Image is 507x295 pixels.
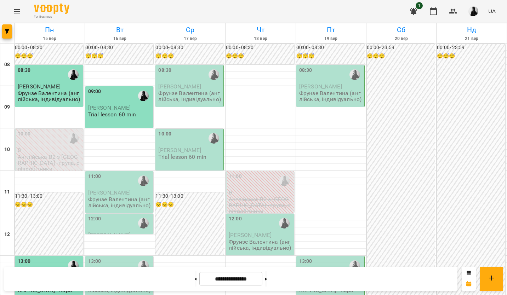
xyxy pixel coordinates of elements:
[299,83,342,90] span: [PERSON_NAME]
[15,201,83,209] h6: 😴😴😴
[226,44,294,52] h6: 00:00 - 08:30
[437,44,505,52] h6: 00:00 - 23:59
[155,52,224,60] h6: 😴😴😴
[297,35,365,42] h6: 19 вер
[488,7,496,15] span: UA
[155,192,224,200] h6: 11:30 - 13:00
[468,6,478,16] img: a8a45f5fed8cd6bfe970c81335813bd9.jpg
[86,24,154,35] h6: Вт
[88,232,131,238] span: [PERSON_NAME]
[367,44,435,52] h6: 00:00 - 23:59
[88,104,131,111] span: [PERSON_NAME]
[485,5,499,18] button: UA
[299,90,363,103] p: Фрунзе Валентина (англійська, індивідуально)
[4,103,10,111] h6: 09
[209,69,219,80] img: Фрунзе Валентина Сергіївна (а)
[88,196,152,209] p: Фрунзе Валентина (англійська, індивідуально)
[158,66,171,74] label: 08:30
[156,24,224,35] h6: Ср
[297,24,365,35] h6: Пт
[16,24,84,35] h6: Пн
[138,218,149,229] img: Фрунзе Валентина Сергіївна (а)
[88,258,101,265] label: 13:00
[18,83,61,90] span: [PERSON_NAME]
[88,215,101,223] label: 12:00
[227,35,295,42] h6: 18 вер
[296,44,365,52] h6: 00:00 - 08:30
[16,35,84,42] h6: 15 вер
[296,52,365,60] h6: 😴😴😴
[15,192,83,200] h6: 11:30 - 13:00
[138,91,149,101] img: Фрунзе Валентина Сергіївна (а)
[438,35,506,42] h6: 21 вер
[18,258,31,265] label: 13:00
[367,52,435,60] h6: 😴😴😴
[18,154,81,172] p: Англійська В2 з [GEOGRAPHIC_DATA] - група, співробітники
[349,260,360,271] img: Фрунзе Валентина Сергіївна (а)
[349,69,360,80] div: Фрунзе Валентина Сергіївна (а)
[158,90,222,103] p: Фрунзе Валентина (англійська, індивідуально)
[34,4,69,14] img: Voopty Logo
[15,44,83,52] h6: 00:00 - 08:30
[88,88,101,96] label: 09:00
[368,35,435,42] h6: 20 вер
[156,35,224,42] h6: 17 вер
[18,147,81,153] p: 0
[88,173,101,180] label: 11:00
[416,2,423,9] span: 1
[85,44,154,52] h6: 00:00 - 08:30
[34,15,69,19] span: For Business
[158,130,171,138] label: 10:00
[229,190,292,196] p: 0
[18,66,31,74] label: 08:30
[15,52,83,60] h6: 😴😴😴
[368,24,435,35] h6: Сб
[68,133,79,144] img: Фрунзе Валентина Сергіївна (а)
[68,260,79,271] img: Фрунзе Валентина Сергіївна (а)
[4,146,10,154] h6: 10
[209,133,219,144] img: Фрунзе Валентина Сергіївна (а)
[229,232,272,238] span: [PERSON_NAME]
[138,175,149,186] img: Фрунзе Валентина Сергіївна (а)
[8,3,25,20] button: Menu
[299,66,312,74] label: 08:30
[227,24,295,35] h6: Чт
[158,147,201,154] span: [PERSON_NAME]
[85,52,154,60] h6: 😴😴😴
[4,231,10,238] h6: 12
[4,61,10,69] h6: 08
[229,196,292,215] p: Англійська В2 з [GEOGRAPHIC_DATA] - група, співробітники
[226,52,294,60] h6: 😴😴😴
[155,44,224,52] h6: 00:00 - 08:30
[158,154,206,160] p: Trial lesson 60 min
[18,90,81,103] p: Фрунзе Валентина (англійська, індивідуально)
[88,111,136,117] p: Trial lesson 60 min
[158,83,201,90] span: [PERSON_NAME]
[279,218,290,229] img: Фрунзе Валентина Сергіївна (а)
[229,173,242,180] label: 11:00
[68,69,79,80] img: Фрунзе Валентина Сергіївна (а)
[155,201,224,209] h6: 😴😴😴
[279,175,290,186] img: Фрунзе Валентина Сергіївна (а)
[86,35,154,42] h6: 16 вер
[138,260,149,271] img: Фрунзе Валентина Сергіївна (а)
[229,239,292,251] p: Фрунзе Валентина (англійська, індивідуально)
[4,188,10,196] h6: 11
[437,52,505,60] h6: 😴😴😴
[438,24,506,35] h6: Нд
[299,258,312,265] label: 13:00
[229,215,242,223] label: 12:00
[18,130,31,138] label: 10:00
[88,189,131,196] span: [PERSON_NAME]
